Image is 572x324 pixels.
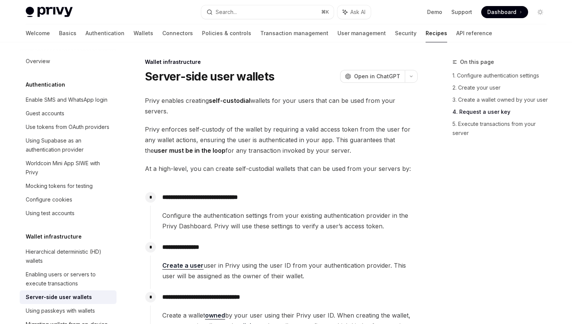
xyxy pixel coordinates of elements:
[20,193,117,206] a: Configure cookies
[26,95,107,104] div: Enable SMS and WhatsApp login
[145,124,418,156] span: Privy enforces self-custody of the wallet by requiring a valid access token from the user for any...
[26,181,93,191] div: Mocking tokens for testing
[426,24,447,42] a: Recipes
[26,122,109,132] div: Use tokens from OAuth providers
[20,93,117,107] a: Enable SMS and WhatsApp login
[451,8,472,16] a: Support
[26,270,112,288] div: Enabling users or servers to execute transactions
[452,70,552,82] a: 1. Configure authentication settings
[20,54,117,68] a: Overview
[26,195,72,204] div: Configure cookies
[26,247,112,265] div: Hierarchical deterministic (HD) wallets
[59,24,76,42] a: Basics
[460,57,494,67] span: On this page
[26,24,50,42] a: Welcome
[85,24,124,42] a: Authentication
[26,293,92,302] div: Server-side user wallets
[456,24,492,42] a: API reference
[145,163,418,174] span: At a high-level, you can create self-custodial wallets that can be used from your servers by:
[20,206,117,220] a: Using test accounts
[26,136,112,154] div: Using Supabase as an authentication provider
[162,262,204,270] a: Create a user
[26,306,95,315] div: Using passkeys with wallets
[20,179,117,193] a: Mocking tokens for testing
[26,57,50,66] div: Overview
[209,97,250,104] strong: self-custodial
[162,210,417,231] span: Configure the authentication settings from your existing authentication provider in the Privy Das...
[26,159,112,177] div: Worldcoin Mini App SIWE with Privy
[481,6,528,18] a: Dashboard
[26,209,75,218] div: Using test accounts
[20,107,117,120] a: Guest accounts
[20,157,117,179] a: Worldcoin Mini App SIWE with Privy
[145,58,418,66] div: Wallet infrastructure
[20,245,117,268] a: Hierarchical deterministic (HD) wallets
[201,5,334,19] button: Search...⌘K
[340,70,405,83] button: Open in ChatGPT
[145,70,274,83] h1: Server-side user wallets
[216,8,237,17] div: Search...
[452,118,552,139] a: 5. Execute transactions from your server
[452,94,552,106] a: 3. Create a wallet owned by your user
[452,82,552,94] a: 2. Create your user
[20,120,117,134] a: Use tokens from OAuth providers
[20,304,117,318] a: Using passkeys with wallets
[487,8,516,16] span: Dashboard
[321,9,329,15] span: ⌘ K
[350,8,365,16] span: Ask AI
[337,24,386,42] a: User management
[202,24,251,42] a: Policies & controls
[162,24,193,42] a: Connectors
[26,7,73,17] img: light logo
[134,24,153,42] a: Wallets
[20,134,117,157] a: Using Supabase as an authentication provider
[154,147,225,154] strong: user must be in the loop
[26,232,82,241] h5: Wallet infrastructure
[162,260,417,281] span: user in Privy using the user ID from your authentication provider. This user will be assigned as ...
[337,5,371,19] button: Ask AI
[145,95,418,116] span: Privy enables creating wallets for your users that can be used from your servers.
[452,106,552,118] a: 4. Request a user key
[534,6,546,18] button: Toggle dark mode
[26,80,65,89] h5: Authentication
[427,8,442,16] a: Demo
[354,73,400,80] span: Open in ChatGPT
[20,268,117,290] a: Enabling users or servers to execute transactions
[205,312,225,319] a: owned
[260,24,328,42] a: Transaction management
[26,109,64,118] div: Guest accounts
[20,290,117,304] a: Server-side user wallets
[395,24,417,42] a: Security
